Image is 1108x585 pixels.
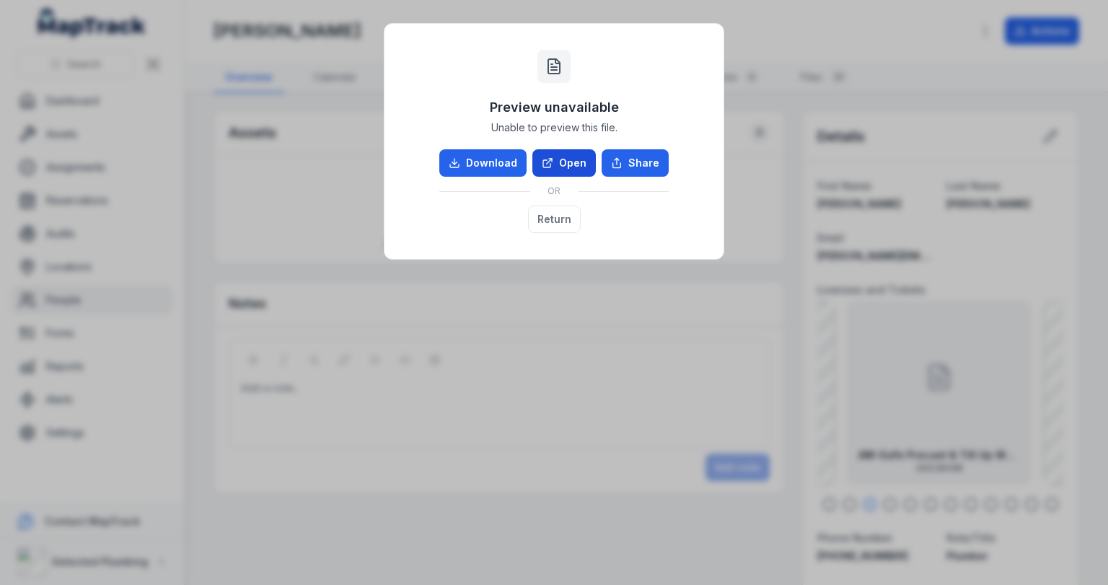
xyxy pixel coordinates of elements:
a: Download [439,149,527,177]
div: OR [439,177,669,206]
h3: Preview unavailable [490,97,619,118]
a: Open [532,149,596,177]
button: Share [602,149,669,177]
button: Return [528,206,581,233]
span: Unable to preview this file. [491,120,617,135]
